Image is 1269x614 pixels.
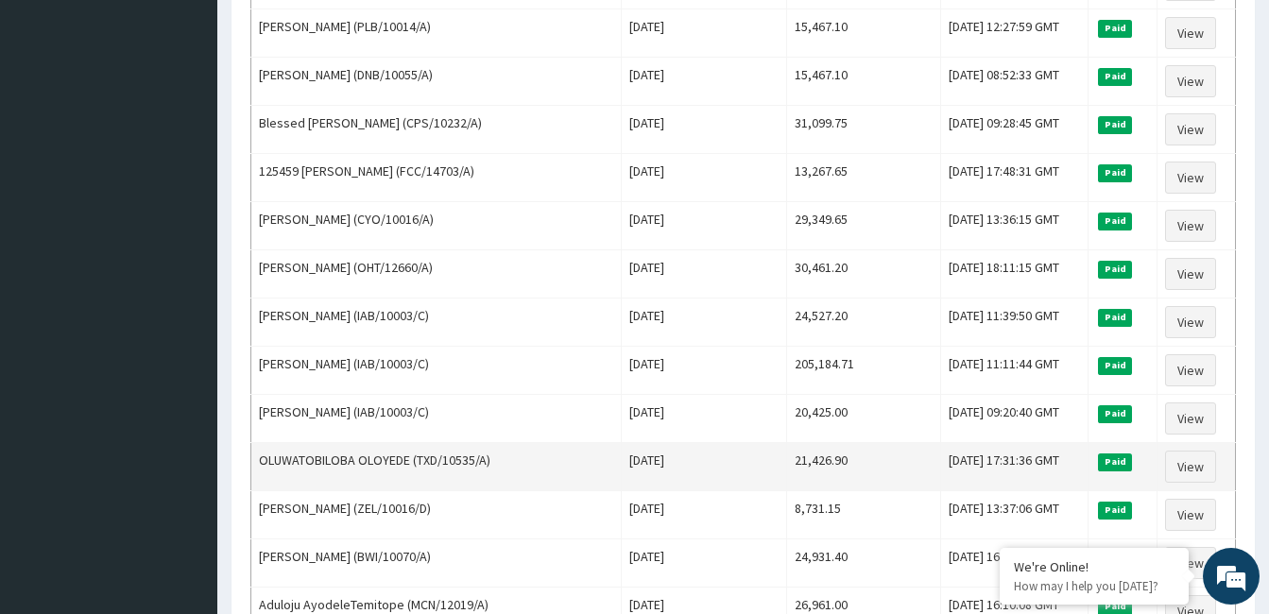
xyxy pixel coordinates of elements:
[1165,306,1216,338] a: View
[251,250,622,298] td: [PERSON_NAME] (OHT/12660/A)
[251,491,622,539] td: [PERSON_NAME] (ZEL/10016/D)
[787,395,941,443] td: 20,425.00
[787,298,941,347] td: 24,527.20
[1165,258,1216,290] a: View
[621,491,786,539] td: [DATE]
[1165,162,1216,194] a: View
[787,9,941,58] td: 15,467.10
[1165,210,1216,242] a: View
[787,347,941,395] td: 205,184.71
[251,106,622,154] td: Blessed [PERSON_NAME] (CPS/10232/A)
[35,94,77,142] img: d_794563401_company_1708531726252_794563401
[621,347,786,395] td: [DATE]
[251,202,622,250] td: [PERSON_NAME] (CYO/10016/A)
[787,250,941,298] td: 30,461.20
[1014,558,1175,575] div: We're Online!
[940,347,1089,395] td: [DATE] 11:11:44 GMT
[621,58,786,106] td: [DATE]
[787,58,941,106] td: 15,467.10
[940,250,1089,298] td: [DATE] 18:11:15 GMT
[1098,502,1132,519] span: Paid
[1098,261,1132,278] span: Paid
[251,9,622,58] td: [PERSON_NAME] (PLB/10014/A)
[1098,116,1132,133] span: Paid
[1098,213,1132,230] span: Paid
[621,9,786,58] td: [DATE]
[98,106,317,130] div: Chat with us now
[1165,547,1216,579] a: View
[621,154,786,202] td: [DATE]
[1165,113,1216,145] a: View
[940,9,1089,58] td: [DATE] 12:27:59 GMT
[940,443,1089,491] td: [DATE] 17:31:36 GMT
[1014,578,1175,594] p: How may I help you today?
[940,154,1089,202] td: [DATE] 17:48:31 GMT
[251,347,622,395] td: [PERSON_NAME] (IAB/10003/C)
[251,58,622,106] td: [PERSON_NAME] (DNB/10055/A)
[110,186,261,377] span: We're online!
[940,58,1089,106] td: [DATE] 08:52:33 GMT
[940,298,1089,347] td: [DATE] 11:39:50 GMT
[1165,499,1216,531] a: View
[251,395,622,443] td: [PERSON_NAME] (IAB/10003/C)
[621,395,786,443] td: [DATE]
[251,298,622,347] td: [PERSON_NAME] (IAB/10003/C)
[1165,354,1216,386] a: View
[1165,17,1216,49] a: View
[1165,65,1216,97] a: View
[940,106,1089,154] td: [DATE] 09:28:45 GMT
[1098,405,1132,422] span: Paid
[787,154,941,202] td: 13,267.65
[1098,68,1132,85] span: Paid
[621,298,786,347] td: [DATE]
[940,395,1089,443] td: [DATE] 09:20:40 GMT
[621,443,786,491] td: [DATE]
[251,443,622,491] td: OLUWATOBILOBA OLOYEDE (TXD/10535/A)
[787,539,941,588] td: 24,931.40
[787,202,941,250] td: 29,349.65
[940,491,1089,539] td: [DATE] 13:37:06 GMT
[621,250,786,298] td: [DATE]
[251,154,622,202] td: 125459 [PERSON_NAME] (FCC/14703/A)
[621,106,786,154] td: [DATE]
[9,412,360,478] textarea: Type your message and hit 'Enter'
[1098,453,1132,470] span: Paid
[1098,309,1132,326] span: Paid
[787,491,941,539] td: 8,731.15
[621,202,786,250] td: [DATE]
[1165,451,1216,483] a: View
[1165,402,1216,435] a: View
[1098,357,1132,374] span: Paid
[940,539,1089,588] td: [DATE] 16:34:32 GMT
[787,443,941,491] td: 21,426.90
[621,539,786,588] td: [DATE]
[787,106,941,154] td: 31,099.75
[1098,20,1132,37] span: Paid
[251,539,622,588] td: [PERSON_NAME] (BWI/10070/A)
[940,202,1089,250] td: [DATE] 13:36:15 GMT
[310,9,355,55] div: Minimize live chat window
[1098,164,1132,181] span: Paid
